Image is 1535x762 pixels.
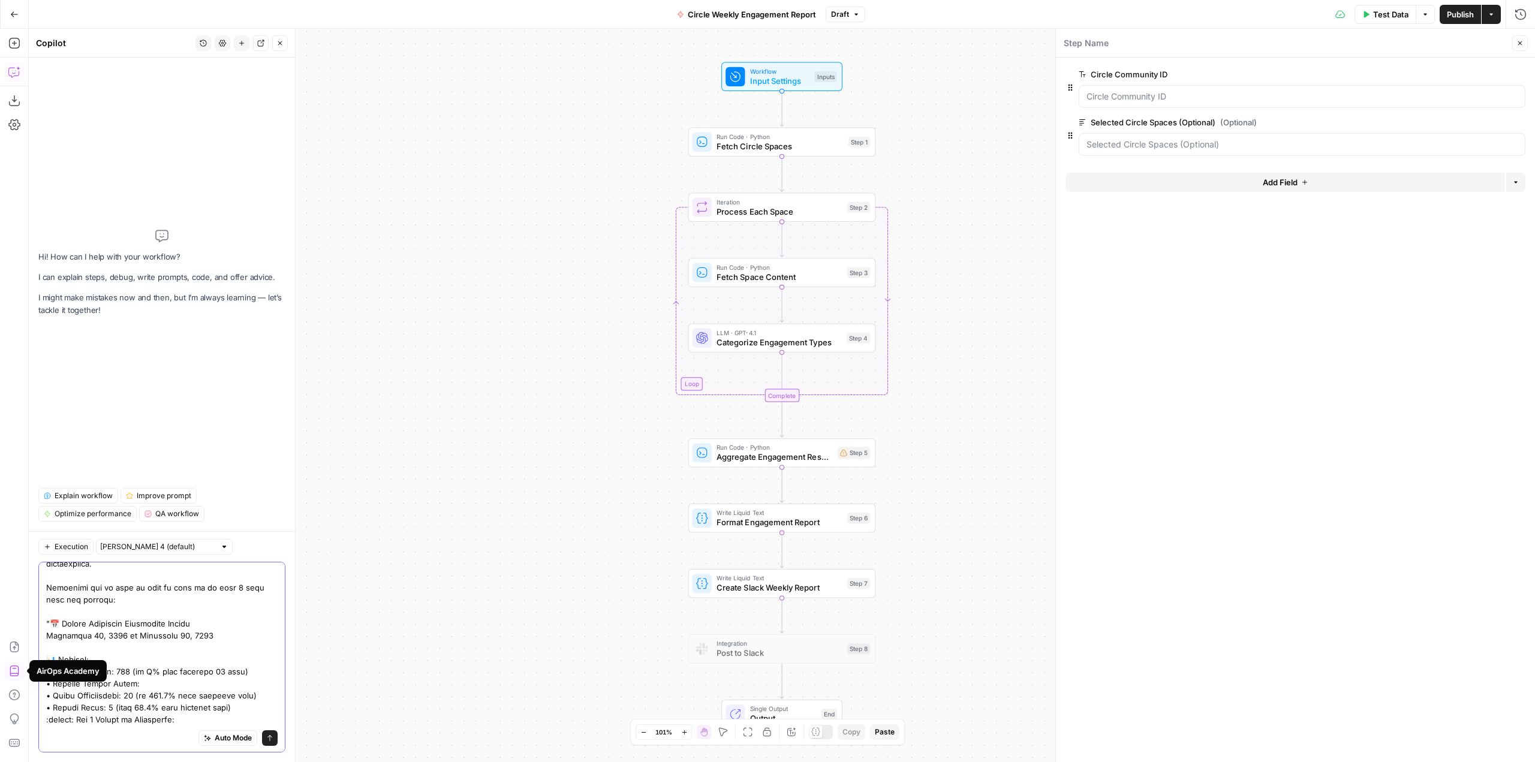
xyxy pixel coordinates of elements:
[780,156,784,192] g: Edge from step_1 to step_2
[137,490,191,501] span: Improve prompt
[38,539,94,555] button: Execution
[688,388,876,402] div: Complete
[1086,91,1518,103] input: Circle Community ID
[821,709,837,719] div: End
[838,447,870,459] div: Step 5
[1355,5,1416,24] button: Test Data
[38,291,285,317] p: I might make mistakes now and then, but I’m always learning — let’s tackle it together!
[750,67,810,76] span: Workflow
[670,5,823,24] button: Circle Weekly Engagement Report
[38,271,285,284] p: I can explain steps, debug, write prompts, code, and offer advice.
[717,442,833,452] span: Run Code · Python
[717,197,842,207] span: Iteration
[717,638,842,648] span: Integration
[780,222,784,257] g: Edge from step_2 to step_3
[100,541,215,553] input: Claude Sonnet 4 (default)
[688,128,876,156] div: Run Code · PythonFetch Circle SpacesStep 1
[780,402,784,438] g: Edge from step_2-iteration-end to step_5
[750,712,817,724] span: Output
[780,663,784,698] g: Edge from step_8 to end
[847,333,870,344] div: Step 4
[1440,5,1481,24] button: Publish
[688,700,876,728] div: Single OutputOutputEnd
[1086,138,1518,150] input: Selected Circle Spaces (Optional)
[847,202,870,213] div: Step 2
[688,258,876,287] div: Run Code · PythonFetch Space ContentStep 3
[875,727,895,737] span: Paste
[38,488,118,504] button: Explain workflow
[55,490,113,501] span: Explain workflow
[847,643,870,654] div: Step 8
[38,251,285,263] p: Hi! How can I help with your workflow?
[717,206,842,218] span: Process Each Space
[717,140,844,152] span: Fetch Circle Spaces
[750,704,817,713] span: Single Output
[688,504,876,532] div: Write Liquid TextFormat Engagement ReportStep 6
[838,724,865,740] button: Copy
[1447,8,1474,20] span: Publish
[38,506,137,522] button: Optimize performance
[780,598,784,633] g: Edge from step_7 to step_8
[155,508,199,519] span: QA workflow
[688,438,876,467] div: Run Code · PythonAggregate Engagement ResultsStep 5
[780,287,784,323] g: Edge from step_3 to step_4
[215,733,252,743] span: Auto Mode
[1066,173,1505,192] button: Add Field
[870,724,899,740] button: Paste
[826,7,865,22] button: Draft
[780,533,784,568] g: Edge from step_6 to step_7
[1373,8,1408,20] span: Test Data
[696,643,708,655] img: Slack-mark-RGB.png
[717,647,842,659] span: Post to Slack
[36,37,192,49] div: Copilot
[121,488,197,504] button: Improve prompt
[842,727,860,737] span: Copy
[37,665,100,677] div: AirOps Academy
[139,506,204,522] button: QA workflow
[688,193,876,222] div: LoopIterationProcess Each SpaceStep 2
[717,263,842,272] span: Run Code · Python
[847,513,870,523] div: Step 6
[688,634,876,663] div: IntegrationPost to SlackStep 8
[688,323,876,352] div: LLM · GPT-4.1Categorize Engagement TypesStep 4
[765,388,799,402] div: Complete
[717,573,842,583] span: Write Liquid Text
[1079,68,1458,80] label: Circle Community ID
[198,730,257,746] button: Auto Mode
[1079,116,1458,128] label: Selected Circle Spaces (Optional)
[55,508,131,519] span: Optimize performance
[717,508,842,517] span: Write Liquid Text
[717,451,833,463] span: Aggregate Engagement Results
[717,328,842,338] span: LLM · GPT-4.1
[717,132,844,141] span: Run Code · Python
[717,516,842,528] span: Format Engagement Report
[688,569,876,598] div: Write Liquid TextCreate Slack Weekly ReportStep 7
[655,727,672,737] span: 101%
[848,137,870,147] div: Step 1
[688,62,876,91] div: WorkflowInput SettingsInputs
[55,541,88,552] span: Execution
[750,75,810,87] span: Input Settings
[717,336,842,348] span: Categorize Engagement Types
[847,578,870,589] div: Step 7
[831,9,849,20] span: Draft
[717,582,842,594] span: Create Slack Weekly Report
[1263,176,1298,188] span: Add Field
[847,267,870,278] div: Step 3
[1220,116,1257,128] span: (Optional)
[814,71,836,82] div: Inputs
[780,91,784,127] g: Edge from start to step_1
[780,468,784,503] g: Edge from step_5 to step_6
[717,271,842,283] span: Fetch Space Content
[688,8,816,20] span: Circle Weekly Engagement Report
